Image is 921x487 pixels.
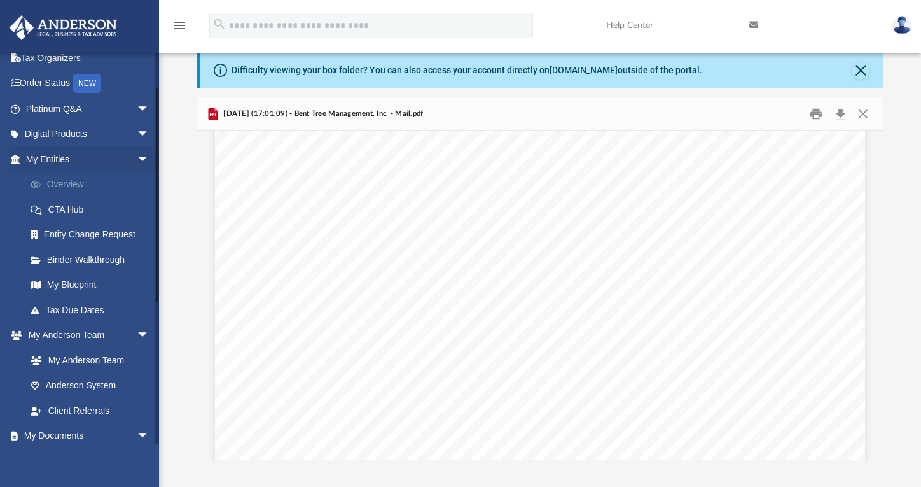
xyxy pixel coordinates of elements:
[18,348,156,373] a: My Anderson Team
[73,74,101,93] div: NEW
[804,104,829,124] button: Print
[6,15,121,40] img: Anderson Advisors Platinum Portal
[18,172,169,197] a: Overview
[137,96,162,122] span: arrow_drop_down
[172,24,187,33] a: menu
[18,222,169,248] a: Entity Change Request
[137,146,162,173] span: arrow_drop_down
[9,96,169,122] a: Platinum Q&Aarrow_drop_down
[9,323,162,348] a: My Anderson Teamarrow_drop_down
[18,297,169,323] a: Tax Due Dates
[172,18,187,33] i: menu
[137,323,162,349] span: arrow_drop_down
[852,62,869,80] button: Close
[18,272,162,298] a: My Blueprint
[18,197,169,222] a: CTA Hub
[232,64,702,77] div: Difficulty viewing your box folder? You can also access your account directly on outside of the p...
[197,131,883,459] div: File preview
[892,16,911,34] img: User Pic
[9,146,169,172] a: My Entitiesarrow_drop_down
[137,423,162,449] span: arrow_drop_down
[9,45,169,71] a: Tax Organizers
[212,17,226,31] i: search
[221,108,423,120] span: [DATE] (17:01:09) - Bent Tree Management, Inc. - Mail.pdf
[550,65,618,75] a: [DOMAIN_NAME]
[9,423,162,449] a: My Documentsarrow_drop_down
[197,97,883,460] div: Preview
[9,122,169,147] a: Digital Productsarrow_drop_down
[18,373,162,399] a: Anderson System
[9,71,169,97] a: Order StatusNEW
[829,104,852,124] button: Download
[137,122,162,148] span: arrow_drop_down
[852,104,875,124] button: Close
[197,131,883,459] div: Document Viewer
[18,398,162,423] a: Client Referrals
[18,247,169,272] a: Binder Walkthrough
